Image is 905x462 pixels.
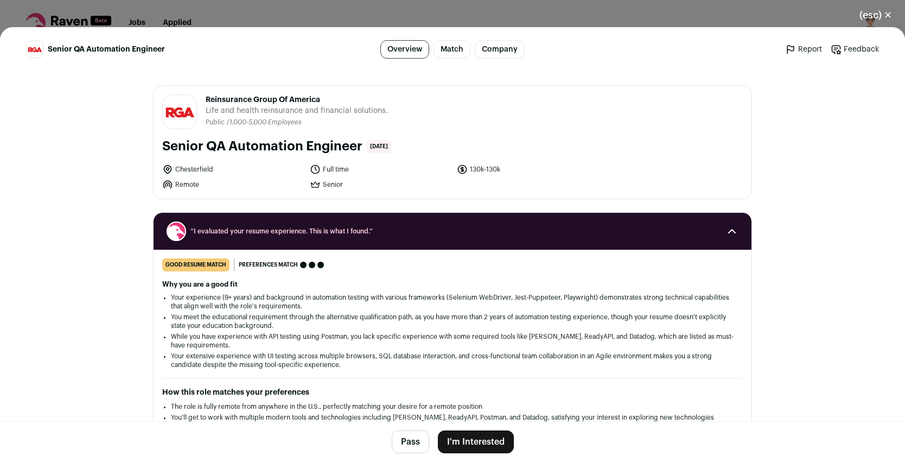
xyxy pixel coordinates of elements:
span: “I evaluated your resume experience. This is what I found.” [190,227,715,236]
li: The role is fully remote from anywhere in the U.S., perfectly matching your desire for a remote p... [171,402,734,411]
li: Chesterfield [162,164,303,175]
li: Senior [310,179,451,190]
span: Senior QA Automation Engineer [48,44,165,55]
h2: Why you are a good fit [162,280,743,289]
span: Life and health reinsurance and financial solutions. [206,105,388,116]
span: Reinsurance Group Of America [206,94,388,105]
li: / [227,118,302,126]
li: Your extensive experience with UI testing across multiple browsers, SQL database interaction, and... [171,352,734,369]
a: Feedback [831,44,879,55]
h2: How this role matches your preferences [162,387,743,398]
li: Remote [162,179,303,190]
li: While you have experience with API testing using Postman, you lack specific experience with some ... [171,332,734,350]
li: Public [206,118,227,126]
a: Company [475,40,525,59]
span: Preferences match [239,260,298,270]
a: Overview [380,40,429,59]
img: a20a6aa21e6e8f84b8c3fdd8bef68921865a0d4cf01aa6532b6cd687b5334a0b.jpg [27,41,43,58]
div: good resume match [162,258,230,271]
span: [DATE] [367,140,391,153]
li: Full time [310,164,451,175]
button: Pass [392,431,429,453]
button: I'm Interested [438,431,514,453]
li: You meet the educational requirement through the alternative qualification path, as you have more... [171,313,734,330]
li: You'll get to work with multiple modern tools and technologies including [PERSON_NAME], ReadyAPI,... [171,413,734,422]
a: Report [785,44,822,55]
li: Your experience (9+ years) and background in automation testing with various frameworks (Selenium... [171,293,734,311]
button: Close modal [846,3,905,27]
span: 1,000-5,000 Employees [230,119,302,125]
h1: Senior QA Automation Engineer [162,138,362,155]
img: a20a6aa21e6e8f84b8c3fdd8bef68921865a0d4cf01aa6532b6cd687b5334a0b.jpg [163,95,196,129]
a: Match [434,40,470,59]
li: 130k-130k [457,164,598,175]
